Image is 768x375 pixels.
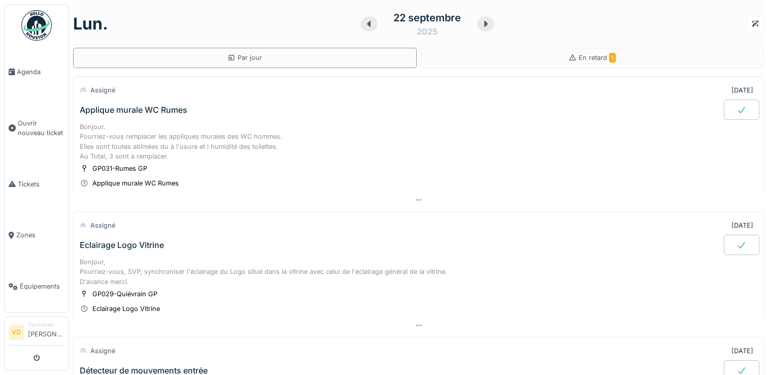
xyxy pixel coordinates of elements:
div: Eclairage Logo Vitrine [92,304,160,314]
h1: lun. [73,14,108,34]
span: Zones [16,230,64,240]
span: Agenda [17,67,64,77]
img: Badge_color-CXgf-gQk.svg [21,10,52,41]
li: VD [9,325,24,340]
a: Agenda [5,46,69,98]
div: Par jour [227,53,262,63]
div: Eclairage Logo Vitrine [80,240,164,250]
div: Applique murale WC Rumes [80,105,187,115]
span: Équipements [20,282,64,291]
span: Tickets [18,179,64,189]
div: 2025 [417,25,438,38]
div: Bonjour. Pourriez-vous remplacer les appliques murales des WC hommes. Elles sont toutes abîmées d... [80,122,757,161]
div: Applique murale WC Rumes [92,178,179,188]
span: 1 [609,53,616,63]
span: En retard [579,54,616,61]
div: Assigné [90,85,115,95]
div: Assigné [90,346,115,356]
div: Bonjour, Pourriez-vous, SVP, synchroniser l'éclairage du Logo situé dans la vitrine avec celui de... [80,257,757,287]
a: VD Technicien[PERSON_NAME] [9,321,64,346]
a: Zones [5,210,69,261]
span: Ouvrir nouveau ticket [18,118,64,138]
li: [PERSON_NAME] [28,321,64,343]
div: [DATE] [731,221,753,230]
div: Assigné [90,221,115,230]
div: Technicien [28,321,64,329]
div: 22 septembre [393,10,461,25]
div: GP031-Rumes GP [92,164,147,173]
div: [DATE] [731,346,753,356]
a: Ouvrir nouveau ticket [5,98,69,159]
div: [DATE] [731,85,753,95]
a: Équipements [5,261,69,312]
div: GP029-Quiévrain GP [92,289,157,299]
a: Tickets [5,159,69,210]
